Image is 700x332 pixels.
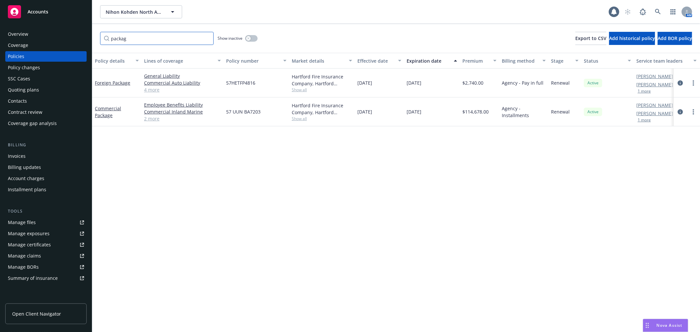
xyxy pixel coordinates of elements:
a: Manage exposures [5,228,87,239]
span: Active [586,80,600,86]
span: Open Client Navigator [12,310,61,317]
span: Agency - Installments [502,105,546,119]
a: Foreign Package [95,80,130,86]
button: Export to CSV [575,32,606,45]
a: Report a Bug [636,5,649,18]
div: Manage exposures [8,228,50,239]
div: Lines of coverage [144,57,214,64]
span: Show all [292,116,352,121]
div: Coverage [8,40,28,51]
a: Summary of insurance [5,273,87,283]
a: [PERSON_NAME] [636,110,673,117]
span: Agency - Pay in full [502,79,543,86]
input: Filter by keyword... [100,32,214,45]
span: Renewal [551,108,570,115]
a: Manage certificates [5,239,87,250]
a: Manage BORs [5,262,87,272]
div: Contract review [8,107,42,117]
div: Drag to move [643,319,651,332]
span: Renewal [551,79,570,86]
div: Contacts [8,96,27,106]
span: Accounts [28,9,48,14]
div: Effective date [357,57,394,64]
a: Account charges [5,173,87,184]
div: Hartford Fire Insurance Company, Hartford Insurance Group [292,102,352,116]
button: Status [581,53,634,69]
span: [DATE] [357,108,372,115]
button: Add BOR policy [658,32,692,45]
a: Coverage [5,40,87,51]
button: Market details [289,53,355,69]
span: [DATE] [357,79,372,86]
a: 4 more [144,86,221,93]
div: Status [584,57,624,64]
div: Policy details [95,57,132,64]
a: Billing updates [5,162,87,173]
span: Add BOR policy [658,35,692,41]
a: Commercial Package [95,105,121,118]
div: Hartford Fire Insurance Company, Hartford Insurance Group [292,73,352,87]
a: circleInformation [676,108,684,116]
a: Overview [5,29,87,39]
a: Contacts [5,96,87,106]
span: Nova Assist [657,322,683,328]
button: Nihon Kohden North America, Inc. [100,5,182,18]
div: Account charges [8,173,44,184]
div: Manage files [8,217,36,228]
a: [PERSON_NAME] [636,73,673,80]
a: Accounts [5,3,87,21]
button: 1 more [638,118,651,122]
span: Add historical policy [609,35,655,41]
div: Installment plans [8,184,46,195]
a: Invoices [5,151,87,161]
button: Stage [548,53,581,69]
button: Service team leaders [634,53,699,69]
a: more [689,108,697,116]
a: Policy changes [5,62,87,73]
a: Manage files [5,217,87,228]
button: Add historical policy [609,32,655,45]
a: Quoting plans [5,85,87,95]
button: Lines of coverage [141,53,223,69]
span: [DATE] [407,79,421,86]
div: Market details [292,57,345,64]
div: Manage claims [8,251,41,261]
div: Policy number [226,57,279,64]
span: Nihon Kohden North America, Inc. [106,9,162,15]
a: Switch app [667,5,680,18]
button: Expiration date [404,53,460,69]
div: Policies [8,51,24,62]
div: SSC Cases [8,73,30,84]
a: Commercial Inland Marine [144,108,221,115]
div: Summary of insurance [8,273,58,283]
div: Expiration date [407,57,450,64]
div: Tools [5,208,87,215]
span: Active [586,109,600,115]
a: circleInformation [676,79,684,87]
span: $114,678.00 [462,108,489,115]
span: 57 UUN BA7203 [226,108,261,115]
div: Premium [462,57,489,64]
div: Coverage gap analysis [8,118,57,129]
span: Show all [292,87,352,93]
div: Manage certificates [8,239,51,250]
span: Show inactive [218,35,243,41]
a: Commercial Auto Liability [144,79,221,86]
a: [PERSON_NAME] [636,102,673,109]
a: Start snowing [621,5,634,18]
button: Policy details [92,53,141,69]
button: Premium [460,53,499,69]
a: [PERSON_NAME] [636,81,673,88]
span: 57HETFP4816 [226,79,255,86]
div: Stage [551,57,571,64]
div: Billing [5,142,87,148]
button: Billing method [499,53,548,69]
div: Analytics hub [5,297,87,303]
button: Nova Assist [643,319,688,332]
div: Billing method [502,57,539,64]
div: Service team leaders [636,57,689,64]
a: Coverage gap analysis [5,118,87,129]
div: Policy changes [8,62,40,73]
div: Billing updates [8,162,41,173]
